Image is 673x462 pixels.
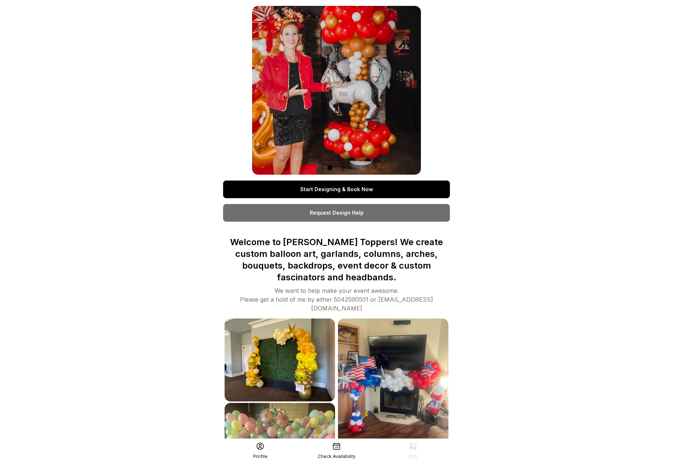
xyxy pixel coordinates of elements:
[253,454,268,459] div: Profile
[223,181,450,198] a: Start Designing & Book Now
[318,454,356,459] div: Check Availability
[223,236,450,283] p: Welcome to [PERSON_NAME] Toppers! We create custom balloon art, garlands, columns, arches, bouque...
[408,454,417,459] div: Cart
[223,204,450,222] a: Request Design Help
[223,286,450,313] div: We want to help make your event awesome. Please get a hold of me by either 5042590501 or [EMAIL_A...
